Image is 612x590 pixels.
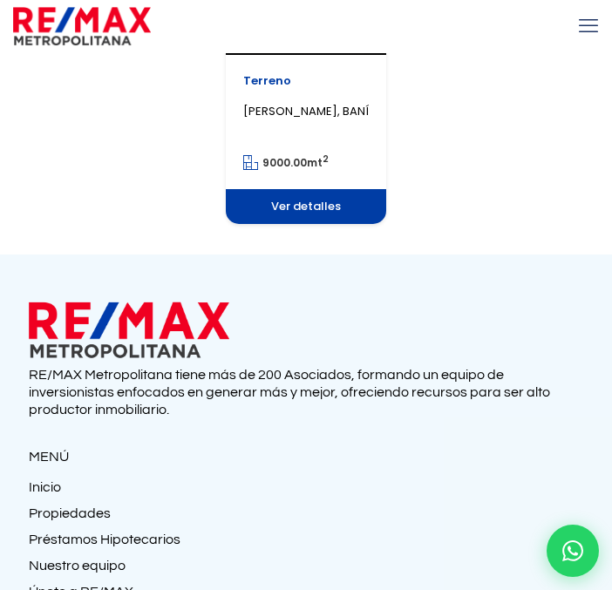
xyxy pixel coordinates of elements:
[13,4,151,48] a: RE/MAX Metropolitana
[277,1,320,16] span: Correo
[29,366,583,418] p: RE/MAX Metropolitana tiene más de 200 Asociados, formando un equipo de inversionistas enfocados e...
[243,155,329,170] span: mt
[13,4,151,48] img: remax-metropolitana-logo
[29,531,583,557] a: Préstamos Hipotecarios
[29,505,583,531] a: Propiedades
[29,557,583,583] a: Nuestro equipo
[226,189,386,224] span: Ver detalles
[29,298,229,362] img: remax metropolitana logo
[243,103,369,119] span: [PERSON_NAME], BANÍ
[29,449,583,465] p: MENÚ
[243,72,369,90] p: Terreno
[262,155,307,170] span: 9000.00
[323,153,329,166] sup: 2
[574,11,603,41] a: mobile menu
[29,478,583,505] a: Inicio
